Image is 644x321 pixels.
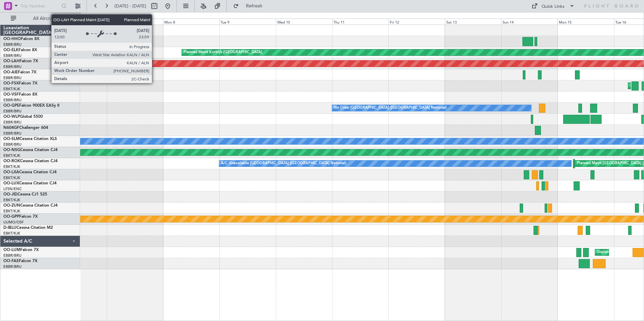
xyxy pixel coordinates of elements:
[3,204,20,208] span: OO-ZUN
[107,19,163,25] div: Sun 7
[3,37,21,41] span: OO-HHO
[3,126,48,130] a: N604GFChallenger 604
[3,104,59,108] a: OO-GPEFalcon 900EX EASy II
[3,248,39,252] a: OO-LUMFalcon 7X
[3,186,22,191] a: LFSN/ENC
[3,153,20,158] a: EBKT/KJK
[557,19,614,25] div: Mon 15
[3,198,20,203] a: EBKT/KJK
[528,1,578,11] button: Quick Links
[3,86,20,92] a: EBKT/KJK
[221,158,346,169] div: A/C Unavailable [GEOGRAPHIC_DATA] ([GEOGRAPHIC_DATA] National)
[21,1,59,11] input: Trip Number
[3,120,22,125] a: EBBR/BRU
[3,137,57,141] a: OO-SLMCessna Citation XLS
[3,126,19,130] span: N604GF
[3,115,20,119] span: OO-WLP
[3,231,20,236] a: EBKT/KJK
[3,226,17,230] span: D-IBLU
[3,159,58,163] a: OO-ROKCessna Citation CJ4
[3,131,22,136] a: EBBR/BRU
[3,170,19,174] span: OO-LXA
[3,209,20,214] a: EBKT/KJK
[3,215,38,219] a: OO-GPPFalcon 7X
[445,19,501,25] div: Sat 13
[3,259,37,263] a: OO-FAEFalcon 7X
[3,109,22,114] a: EBBR/BRU
[230,1,270,11] button: Refresh
[3,75,22,80] a: EBBR/BRU
[184,47,262,58] div: Planned Maint Kortrijk-[GEOGRAPHIC_DATA]
[3,59,38,63] a: OO-LAHFalcon 7X
[3,53,22,58] a: EBBR/BRU
[3,159,20,163] span: OO-ROK
[3,81,19,85] span: OO-FSX
[3,93,19,97] span: OO-VSF
[3,264,22,269] a: EBBR/BRU
[3,181,19,185] span: OO-LUX
[3,42,22,47] a: EBBR/BRU
[3,70,18,74] span: OO-AIE
[3,204,58,208] a: OO-ZUNCessna Citation CJ4
[3,148,20,152] span: OO-NSG
[3,226,53,230] a: D-IBLUCessna Citation M2
[3,175,20,180] a: EBKT/KJK
[7,13,73,24] button: All Aircraft
[3,137,20,141] span: OO-SLM
[3,192,18,197] span: OO-JID
[163,19,219,25] div: Mon 8
[3,259,19,263] span: OO-FAE
[3,192,47,197] a: OO-JIDCessna CJ1 525
[3,48,19,52] span: OO-ELK
[3,48,37,52] a: OO-ELKFalcon 8X
[3,115,43,119] a: OO-WLPGlobal 5500
[115,3,146,9] span: [DATE] - [DATE]
[3,142,22,147] a: EBBR/BRU
[240,4,268,8] span: Refresh
[501,19,557,25] div: Sun 14
[3,93,37,97] a: OO-VSFFalcon 8X
[3,248,20,252] span: OO-LUM
[332,19,388,25] div: Thu 11
[3,148,58,152] a: OO-NSGCessna Citation CJ4
[3,37,39,41] a: OO-HHOFalcon 8X
[3,170,57,174] a: OO-LXACessna Citation CJ4
[3,104,19,108] span: OO-GPE
[82,13,93,19] div: [DATE]
[219,19,276,25] div: Tue 9
[3,220,24,225] a: UUMO/OSF
[388,19,445,25] div: Fri 12
[3,215,19,219] span: OO-GPP
[3,181,57,185] a: OO-LUXCessna Citation CJ4
[3,59,20,63] span: OO-LAH
[276,19,332,25] div: Wed 10
[3,164,20,169] a: EBKT/KJK
[3,81,37,85] a: OO-FSXFalcon 7X
[3,70,36,74] a: OO-AIEFalcon 7X
[542,3,565,10] div: Quick Links
[3,64,22,69] a: EBBR/BRU
[3,98,22,103] a: EBBR/BRU
[18,16,71,21] span: All Aircraft
[334,103,447,113] div: No Crew [GEOGRAPHIC_DATA] ([GEOGRAPHIC_DATA] National)
[3,253,22,258] a: EBBR/BRU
